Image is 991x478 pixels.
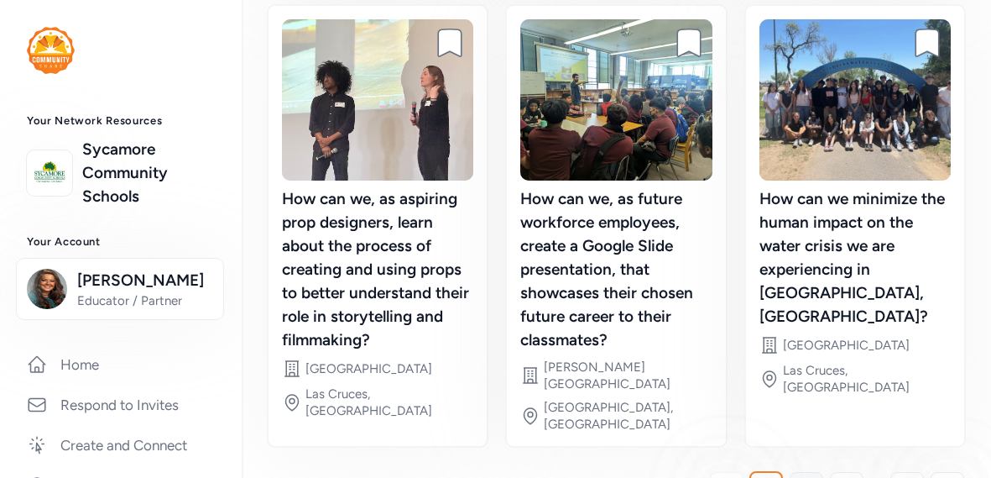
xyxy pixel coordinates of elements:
span: Educator / Partner [77,292,213,309]
img: image [282,19,473,181]
div: How can we, as aspiring prop designers, learn about the process of creating and using props to be... [282,187,473,352]
button: [PERSON_NAME]Educator / Partner [16,258,224,320]
h3: Your Network Resources [27,114,215,128]
a: Sycamore Community Schools [82,138,215,208]
img: logo [31,155,68,192]
div: [PERSON_NAME][GEOGRAPHIC_DATA] [544,359,712,392]
a: Respond to Invites [13,386,228,423]
h3: Your Account [27,235,215,249]
div: Las Cruces, [GEOGRAPHIC_DATA] [305,386,473,419]
span: [PERSON_NAME] [77,269,213,292]
div: [GEOGRAPHIC_DATA], [GEOGRAPHIC_DATA] [544,399,712,433]
img: image [759,19,951,181]
div: Las Cruces, [GEOGRAPHIC_DATA] [783,362,951,396]
div: [GEOGRAPHIC_DATA] [783,337,910,354]
img: image [520,19,712,181]
div: [GEOGRAPHIC_DATA] [305,360,432,377]
div: How can we minimize the human impact on the water crisis we are experiencing in [GEOGRAPHIC_DATA]... [759,187,951,328]
a: Home [13,346,228,383]
img: logo [27,27,75,74]
div: How can we, as future workforce employees, create a Google Slide presentation, that showcases the... [520,187,712,352]
a: Create and Connect [13,427,228,464]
